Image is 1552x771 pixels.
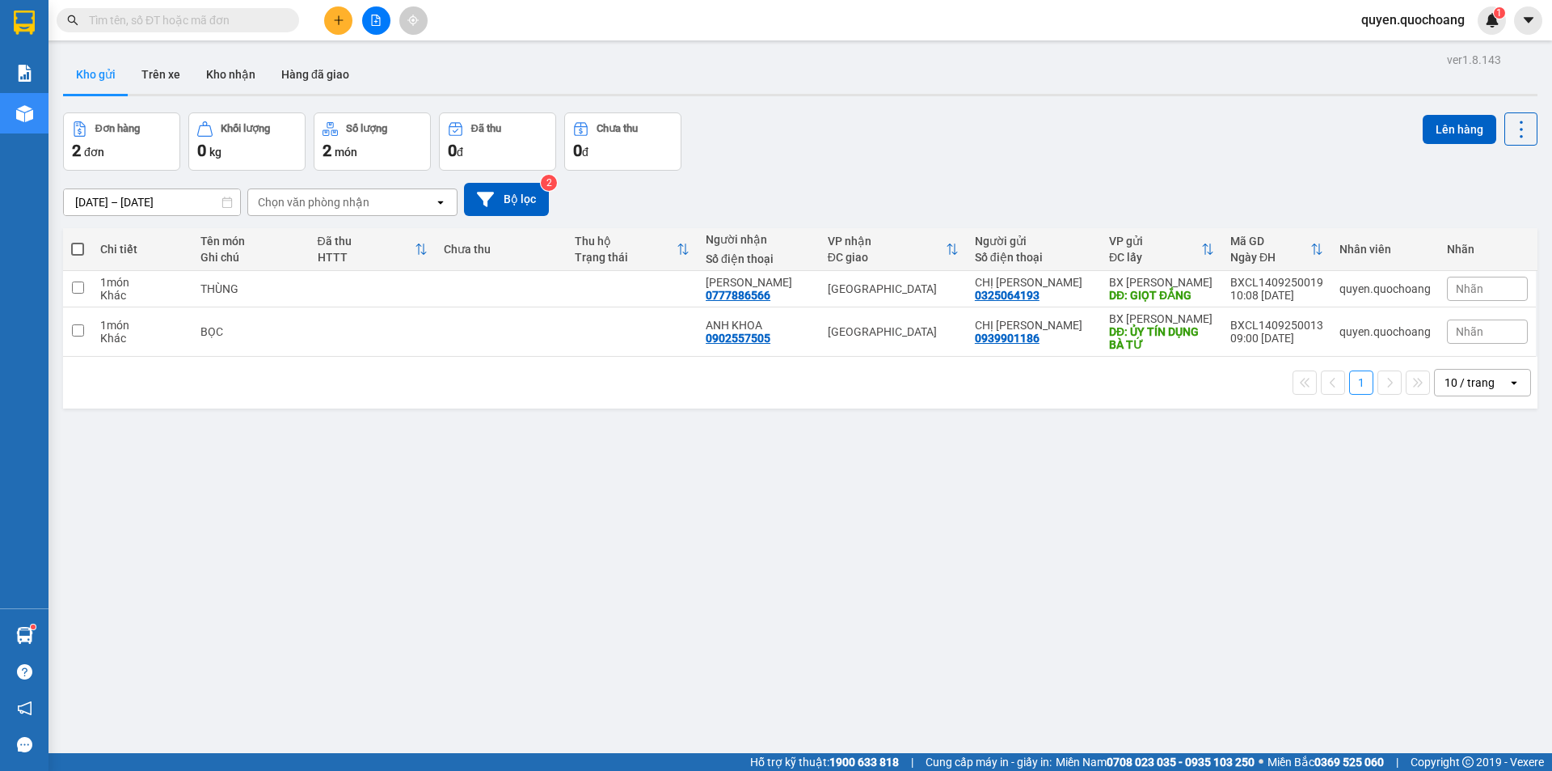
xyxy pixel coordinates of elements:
sup: 1 [31,625,36,629]
button: Bộ lọc [464,183,549,216]
button: Đơn hàng2đơn [63,112,180,171]
button: file-add [362,6,390,35]
div: VP gửi [1109,235,1201,248]
div: ver 1.8.143 [1447,51,1501,69]
th: Toggle SortBy [567,228,698,271]
span: question-circle [17,664,32,680]
span: aim [407,15,419,26]
div: Đã thu [318,235,415,248]
span: notification [17,701,32,716]
sup: 1 [1494,7,1505,19]
th: Toggle SortBy [1101,228,1222,271]
span: Nhãn [1456,325,1483,338]
div: Nhãn [1447,243,1528,256]
div: 0939901186 [975,332,1040,345]
div: BX [PERSON_NAME] [1109,312,1214,325]
div: Ngày ĐH [1230,251,1310,264]
button: Trên xe [129,55,193,94]
sup: 2 [541,175,557,191]
strong: 0708 023 035 - 0935 103 250 [1107,756,1255,769]
span: | [1396,753,1398,771]
span: file-add [370,15,382,26]
div: CHỊ TRANG [975,319,1093,332]
div: 1 món [100,276,184,289]
span: caret-down [1521,13,1536,28]
button: Đã thu0đ [439,112,556,171]
input: Tìm tên, số ĐT hoặc mã đơn [89,11,280,29]
div: BXCL1409250019 [1230,276,1323,289]
span: Miền Nam [1056,753,1255,771]
div: 09:00 [DATE] [1230,332,1323,345]
div: Chọn văn phòng nhận [258,194,369,210]
span: 0 [197,141,206,160]
div: Tên món [200,235,302,248]
div: Đơn hàng [95,123,140,134]
div: Số điện thoại [975,251,1093,264]
span: Nhãn [1456,282,1483,295]
strong: 0369 525 060 [1314,756,1384,769]
div: 0325064193 [975,289,1040,302]
span: search [67,15,78,26]
div: Nhân viên [1339,243,1431,256]
button: Hàng đã giao [268,55,362,94]
div: [GEOGRAPHIC_DATA] [828,325,959,338]
div: ANH KHOA [706,319,812,332]
div: Khác [100,289,184,302]
div: Ghi chú [200,251,302,264]
div: DĐ: ỦY TÍN DỤNG BÀ TỨ [1109,325,1214,351]
div: Thu hộ [575,235,677,248]
span: Cung cấp máy in - giấy in: [926,753,1052,771]
div: Người gửi [975,235,1093,248]
div: Khối lượng [221,123,270,134]
img: icon-new-feature [1485,13,1499,28]
button: aim [399,6,428,35]
div: THÙNG [200,282,302,295]
span: message [17,737,32,752]
span: Hỗ trợ kỹ thuật: [750,753,899,771]
button: Lên hàng [1423,115,1496,144]
div: Số điện thoại [706,252,812,265]
div: ĐC lấy [1109,251,1201,264]
div: 10 / trang [1444,375,1495,391]
span: 2 [323,141,331,160]
img: warehouse-icon [16,105,33,122]
div: Mã GD [1230,235,1310,248]
span: đơn [84,146,104,159]
img: solution-icon [16,65,33,82]
span: 2 [72,141,81,160]
div: BX [PERSON_NAME] [1109,276,1214,289]
button: plus [324,6,352,35]
div: BỌC [200,325,302,338]
div: DĐ: GIỌT ĐẮNG [1109,289,1214,302]
div: Chưa thu [444,243,559,256]
th: Toggle SortBy [310,228,436,271]
span: 0 [573,141,582,160]
div: quyen.quochoang [1339,325,1431,338]
div: Chưa thu [597,123,638,134]
span: món [335,146,357,159]
span: 0 [448,141,457,160]
img: logo-vxr [14,11,35,35]
div: 0777886566 [706,289,770,302]
span: ⚪️ [1259,759,1263,765]
button: Kho gửi [63,55,129,94]
div: HTTT [318,251,415,264]
span: | [911,753,913,771]
div: Đã thu [471,123,501,134]
input: Select a date range. [64,189,240,215]
div: quyen.quochoang [1339,282,1431,295]
div: Người nhận [706,233,812,246]
th: Toggle SortBy [820,228,967,271]
button: 1 [1349,371,1373,395]
div: Số lượng [346,123,387,134]
div: BXCL1409250013 [1230,319,1323,332]
span: quyen.quochoang [1348,10,1478,30]
th: Toggle SortBy [1222,228,1331,271]
strong: 1900 633 818 [829,756,899,769]
img: warehouse-icon [16,627,33,644]
span: copyright [1462,756,1474,768]
button: Kho nhận [193,55,268,94]
div: ANH MINH [706,276,812,289]
span: 1 [1496,7,1502,19]
div: Chi tiết [100,243,184,256]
